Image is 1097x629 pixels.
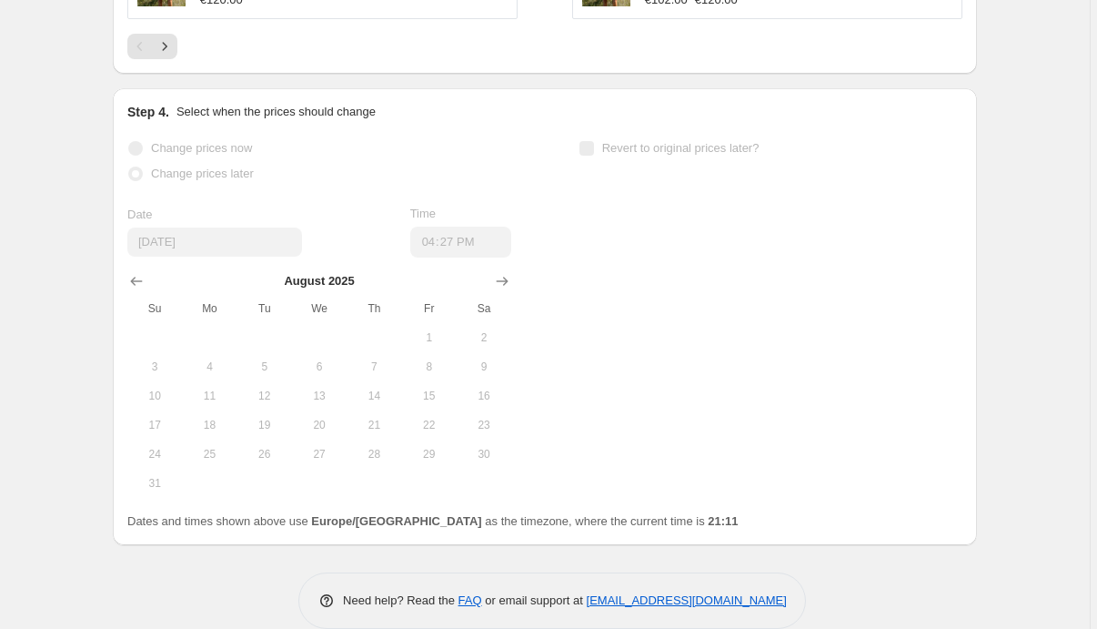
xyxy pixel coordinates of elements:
span: We [299,301,339,316]
span: Dates and times shown above use as the timezone, where the current time is [127,514,739,528]
span: 25 [189,447,229,462]
span: Time [410,207,436,220]
span: 15 [409,389,449,403]
a: [EMAIL_ADDRESS][DOMAIN_NAME] [587,593,787,607]
button: Monday August 25 2025 [182,440,237,469]
button: Show next month, September 2025 [489,269,515,294]
button: Next [152,34,177,59]
button: Sunday August 31 2025 [127,469,182,498]
span: 19 [245,418,285,432]
button: Friday August 22 2025 [402,411,457,440]
span: 30 [464,447,504,462]
span: Need help? Read the [343,593,458,607]
span: 24 [135,447,175,462]
span: 14 [354,389,394,403]
span: Change prices later [151,167,254,180]
button: Wednesday August 20 2025 [292,411,347,440]
span: Tu [245,301,285,316]
button: Show previous month, July 2025 [124,269,149,294]
span: 10 [135,389,175,403]
span: Th [354,301,394,316]
th: Friday [402,294,457,323]
span: or email support at [482,593,587,607]
span: Mo [189,301,229,316]
th: Monday [182,294,237,323]
span: 29 [409,447,449,462]
button: Thursday August 28 2025 [347,440,401,469]
button: Sunday August 3 2025 [127,352,182,381]
th: Tuesday [237,294,292,323]
span: Su [135,301,175,316]
p: Select when the prices should change [176,103,376,121]
button: Tuesday August 19 2025 [237,411,292,440]
button: Friday August 1 2025 [402,323,457,352]
th: Thursday [347,294,401,323]
button: Sunday August 10 2025 [127,381,182,411]
span: 1 [409,330,449,345]
span: Change prices now [151,141,252,155]
span: 5 [245,360,285,374]
button: Monday August 18 2025 [182,411,237,440]
span: 9 [464,360,504,374]
b: 21:11 [708,514,738,528]
span: 26 [245,447,285,462]
button: Tuesday August 12 2025 [237,381,292,411]
button: Wednesday August 13 2025 [292,381,347,411]
h2: Step 4. [127,103,169,121]
button: Tuesday August 26 2025 [237,440,292,469]
span: 2 [464,330,504,345]
button: Saturday August 2 2025 [457,323,511,352]
span: 3 [135,360,175,374]
button: Wednesday August 27 2025 [292,440,347,469]
span: 17 [135,418,175,432]
input: 12:00 [410,227,512,258]
button: Saturday August 23 2025 [457,411,511,440]
a: FAQ [458,593,482,607]
button: Friday August 15 2025 [402,381,457,411]
button: Monday August 11 2025 [182,381,237,411]
span: 11 [189,389,229,403]
button: Thursday August 14 2025 [347,381,401,411]
button: Friday August 8 2025 [402,352,457,381]
span: 27 [299,447,339,462]
button: Wednesday August 6 2025 [292,352,347,381]
span: 13 [299,389,339,403]
button: Saturday August 30 2025 [457,440,511,469]
button: Tuesday August 5 2025 [237,352,292,381]
span: 4 [189,360,229,374]
button: Thursday August 21 2025 [347,411,401,440]
span: 28 [354,447,394,462]
span: Date [127,208,152,221]
th: Saturday [457,294,511,323]
span: 31 [135,476,175,491]
button: Friday August 29 2025 [402,440,457,469]
span: 12 [245,389,285,403]
span: 20 [299,418,339,432]
span: 23 [464,418,504,432]
span: 21 [354,418,394,432]
span: 6 [299,360,339,374]
span: 18 [189,418,229,432]
nav: Pagination [127,34,177,59]
b: Europe/[GEOGRAPHIC_DATA] [311,514,481,528]
button: Saturday August 9 2025 [457,352,511,381]
button: Saturday August 16 2025 [457,381,511,411]
span: 7 [354,360,394,374]
th: Wednesday [292,294,347,323]
button: Monday August 4 2025 [182,352,237,381]
span: 22 [409,418,449,432]
input: 9/21/2025 [127,228,302,257]
span: Revert to original prices later? [602,141,760,155]
span: 16 [464,389,504,403]
span: Sa [464,301,504,316]
button: Sunday August 24 2025 [127,440,182,469]
span: 8 [409,360,449,374]
span: Fr [409,301,449,316]
button: Thursday August 7 2025 [347,352,401,381]
th: Sunday [127,294,182,323]
button: Sunday August 17 2025 [127,411,182,440]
